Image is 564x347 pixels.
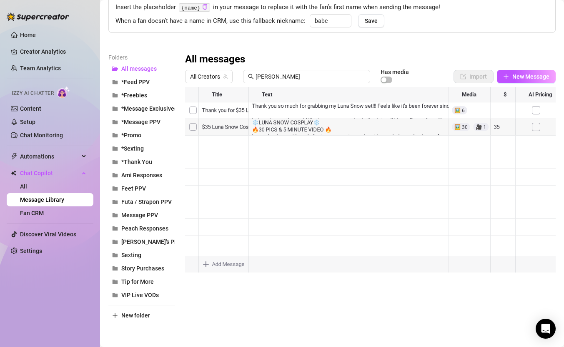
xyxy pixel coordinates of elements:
[112,312,118,318] span: plus
[108,222,175,235] button: Peach Responses
[121,65,157,72] span: All messages
[202,4,208,10] button: Click to Copy
[248,74,254,79] span: search
[108,115,175,129] button: *Message PPV
[108,62,175,75] button: All messages
[20,150,79,163] span: Automations
[115,16,306,26] span: When a fan doesn’t have a name in CRM, use this fallback nickname:
[112,212,118,218] span: folder
[121,159,152,165] span: *Thank You
[20,248,42,254] a: Settings
[121,105,177,112] span: *Message Exclusives
[108,102,175,115] button: *Message Exclusives
[223,74,228,79] span: team
[497,70,556,83] button: New Message
[121,238,210,245] span: [PERSON_NAME]'s PPV Messages
[108,309,175,322] button: New folder
[112,92,118,98] span: folder
[108,129,175,142] button: *Promo
[7,12,69,21] img: logo-BBDzfeDw.svg
[381,69,409,74] article: Has media
[112,159,118,165] span: folder
[202,4,208,10] span: copy
[20,119,35,125] a: Setup
[112,106,118,112] span: folder
[454,70,494,83] button: Import
[256,72,365,81] input: Search messages
[121,312,150,319] span: New folder
[57,86,70,98] img: AI Chatter
[20,45,87,58] a: Creator Analytics
[108,248,175,262] button: Sexting
[112,292,118,298] span: folder
[121,132,141,139] span: *Promo
[20,231,76,238] a: Discover Viral Videos
[121,145,144,152] span: *Sexting
[115,2,549,12] span: Insert the placeholder in your message to replace it with the fan’s first name when sending the m...
[108,155,175,169] button: *Thank You
[20,166,79,180] span: Chat Copilot
[112,252,118,258] span: folder
[112,66,118,72] span: folder-open
[121,198,172,205] span: Futa / Strapon PPV
[121,79,150,85] span: *Feed PPV
[121,225,168,232] span: Peach Responses
[108,195,175,208] button: Futa / Strapon PPV
[112,172,118,178] span: folder
[121,212,158,218] span: Message PPV
[121,119,160,125] span: *Message PPV
[121,292,159,298] span: VIP Live VODs
[20,183,27,190] a: All
[20,210,44,216] a: Fan CRM
[112,79,118,85] span: folder
[108,208,175,222] button: Message PPV
[20,32,36,38] a: Home
[108,182,175,195] button: Feet PPV
[112,119,118,125] span: folder
[112,265,118,271] span: folder
[20,105,41,112] a: Content
[20,132,63,139] a: Chat Monitoring
[108,235,175,248] button: [PERSON_NAME]'s PPV Messages
[121,172,162,178] span: Ami Responses
[108,262,175,275] button: Story Purchases
[108,142,175,155] button: *Sexting
[179,3,210,12] code: {name}
[20,65,61,72] a: Team Analytics
[112,132,118,138] span: folder
[108,169,175,182] button: Ami Responses
[121,265,164,272] span: Story Purchases
[190,70,228,83] span: All Creators
[358,14,384,27] button: Save
[503,74,509,79] span: plus
[112,186,118,191] span: folder
[108,89,175,102] button: *Freebies
[108,275,175,288] button: Tip for More
[121,252,141,258] span: Sexting
[365,17,378,24] span: Save
[108,288,175,302] button: VIP Live VODs
[121,278,154,285] span: Tip for More
[512,73,549,80] span: New Message
[112,146,118,151] span: folder
[112,199,118,205] span: folder
[12,89,54,97] span: Izzy AI Chatter
[11,170,16,176] img: Chat Copilot
[11,153,18,160] span: thunderbolt
[108,53,175,62] article: Folders
[112,226,118,231] span: folder
[112,239,118,245] span: folder
[121,92,147,99] span: *Freebies
[121,185,146,192] span: Feet PPV
[20,196,64,203] a: Message Library
[108,75,175,89] button: *Feed PPV
[185,53,245,66] h3: All messages
[112,279,118,285] span: folder
[536,319,556,339] div: Open Intercom Messenger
